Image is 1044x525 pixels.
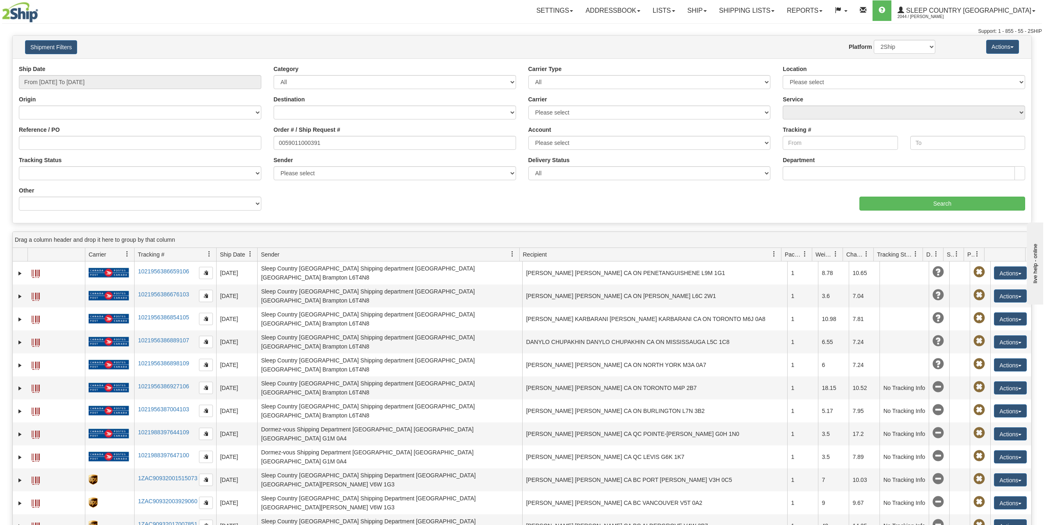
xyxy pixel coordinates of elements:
[787,330,818,353] td: 1
[16,361,24,369] a: Expand
[994,335,1027,348] button: Actions
[787,468,818,491] td: 1
[849,399,880,422] td: 7.95
[120,247,134,261] a: Carrier filter column settings
[849,491,880,514] td: 9.67
[257,353,522,376] td: Sleep Country [GEOGRAPHIC_DATA] Shipping department [GEOGRAPHIC_DATA] [GEOGRAPHIC_DATA] Brampton ...
[257,307,522,330] td: Sleep Country [GEOGRAPHIC_DATA] Shipping department [GEOGRAPHIC_DATA] [GEOGRAPHIC_DATA] Brampton ...
[787,376,818,399] td: 1
[994,312,1027,326] button: Actions
[257,399,522,422] td: Sleep Country [GEOGRAPHIC_DATA] Shipping department [GEOGRAPHIC_DATA] [GEOGRAPHIC_DATA] Brampton ...
[89,452,129,462] img: 20 - Canada Post
[138,383,189,390] a: 1021956386927106
[19,65,46,73] label: Ship Date
[522,353,787,376] td: [PERSON_NAME] [PERSON_NAME] CA ON NORTH YORK M3A 0A7
[257,261,522,284] td: Sleep Country [GEOGRAPHIC_DATA] Shipping department [GEOGRAPHIC_DATA] [GEOGRAPHIC_DATA] Brampton ...
[818,399,849,422] td: 5.17
[859,197,1025,211] input: Search
[929,247,943,261] a: Delivery Status filter column settings
[199,405,213,417] button: Copy to clipboard
[973,404,985,416] span: Pickup Not Assigned
[932,381,944,393] span: No Tracking Info
[199,474,213,486] button: Copy to clipboard
[973,381,985,393] span: Pickup Not Assigned
[261,250,279,259] span: Sender
[199,382,213,394] button: Copy to clipboard
[880,445,929,468] td: No Tracking Info
[787,399,818,422] td: 1
[138,406,189,413] a: 1021956387004103
[967,250,974,259] span: Pickup Status
[849,422,880,445] td: 17.2
[522,468,787,491] td: [PERSON_NAME] [PERSON_NAME] CA BC PORT [PERSON_NAME] V3H 0C5
[138,314,189,321] a: 1021956386854105
[877,250,913,259] span: Tracking Status
[257,491,522,514] td: Sleep Country [GEOGRAPHIC_DATA] Shipping Department [GEOGRAPHIC_DATA] [GEOGRAPHIC_DATA][PERSON_NA...
[19,156,62,164] label: Tracking Status
[257,330,522,353] td: Sleep Country [GEOGRAPHIC_DATA] Shipping department [GEOGRAPHIC_DATA] [GEOGRAPHIC_DATA] Brampton ...
[257,422,522,445] td: Dormez-vous Shipping Department [GEOGRAPHIC_DATA] [GEOGRAPHIC_DATA] [GEOGRAPHIC_DATA] G1M 0A4
[16,407,24,415] a: Expand
[994,427,1027,440] button: Actions
[19,186,34,195] label: Other
[216,422,257,445] td: [DATE]
[891,0,1042,21] a: Sleep Country [GEOGRAPHIC_DATA] 2044 / [PERSON_NAME]
[16,453,24,461] a: Expand
[216,261,257,284] td: [DATE]
[199,497,213,509] button: Copy to clipboard
[849,376,880,399] td: 10.52
[713,0,781,21] a: Shipping lists
[89,314,129,324] img: 20 - Canada Post
[904,7,1031,14] span: Sleep Country [GEOGRAPHIC_DATA]
[138,250,164,259] span: Tracking #
[216,468,257,491] td: [DATE]
[138,475,197,481] a: 1ZAC90932001515073
[947,250,954,259] span: Shipment Issues
[818,284,849,307] td: 3.6
[528,95,547,103] label: Carrier
[16,338,24,346] a: Expand
[89,291,129,301] img: 20 - Canada Post
[274,65,299,73] label: Category
[849,445,880,468] td: 7.89
[257,376,522,399] td: Sleep Country [GEOGRAPHIC_DATA] Shipping department [GEOGRAPHIC_DATA] [GEOGRAPHIC_DATA] Brampton ...
[32,358,40,371] a: Label
[787,422,818,445] td: 1
[994,266,1027,280] button: Actions
[909,247,923,261] a: Tracking Status filter column settings
[6,7,76,13] div: live help - online
[787,353,818,376] td: 1
[274,156,293,164] label: Sender
[32,496,40,509] a: Label
[880,491,929,514] td: No Tracking Info
[13,232,1031,248] div: grid grouping header
[89,383,129,393] img: 20 - Canada Post
[973,427,985,439] span: Pickup Not Assigned
[818,491,849,514] td: 9
[32,381,40,394] a: Label
[220,250,245,259] span: Ship Date
[849,261,880,284] td: 10.65
[880,468,929,491] td: No Tracking Info
[994,473,1027,486] button: Actions
[783,156,815,164] label: Department
[818,261,849,284] td: 8.78
[932,289,944,301] span: Unknown
[932,312,944,324] span: Unknown
[898,13,959,21] span: 2044 / [PERSON_NAME]
[138,452,189,459] a: 1021988397647100
[522,284,787,307] td: [PERSON_NAME] [PERSON_NAME] CA ON [PERSON_NAME] L6C 2W1
[932,266,944,278] span: Unknown
[798,247,812,261] a: Packages filter column settings
[818,376,849,399] td: 18.15
[522,330,787,353] td: DANYLO CHUPAKHIN DANYLO CHUPAKHIN CA ON MISSISSAUGA L5C 1C8
[818,422,849,445] td: 3.5
[846,250,864,259] span: Charge
[932,427,944,439] span: No Tracking Info
[32,404,40,417] a: Label
[16,292,24,300] a: Expand
[530,0,579,21] a: Settings
[932,358,944,370] span: Unknown
[849,43,872,51] label: Platform
[849,468,880,491] td: 10.03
